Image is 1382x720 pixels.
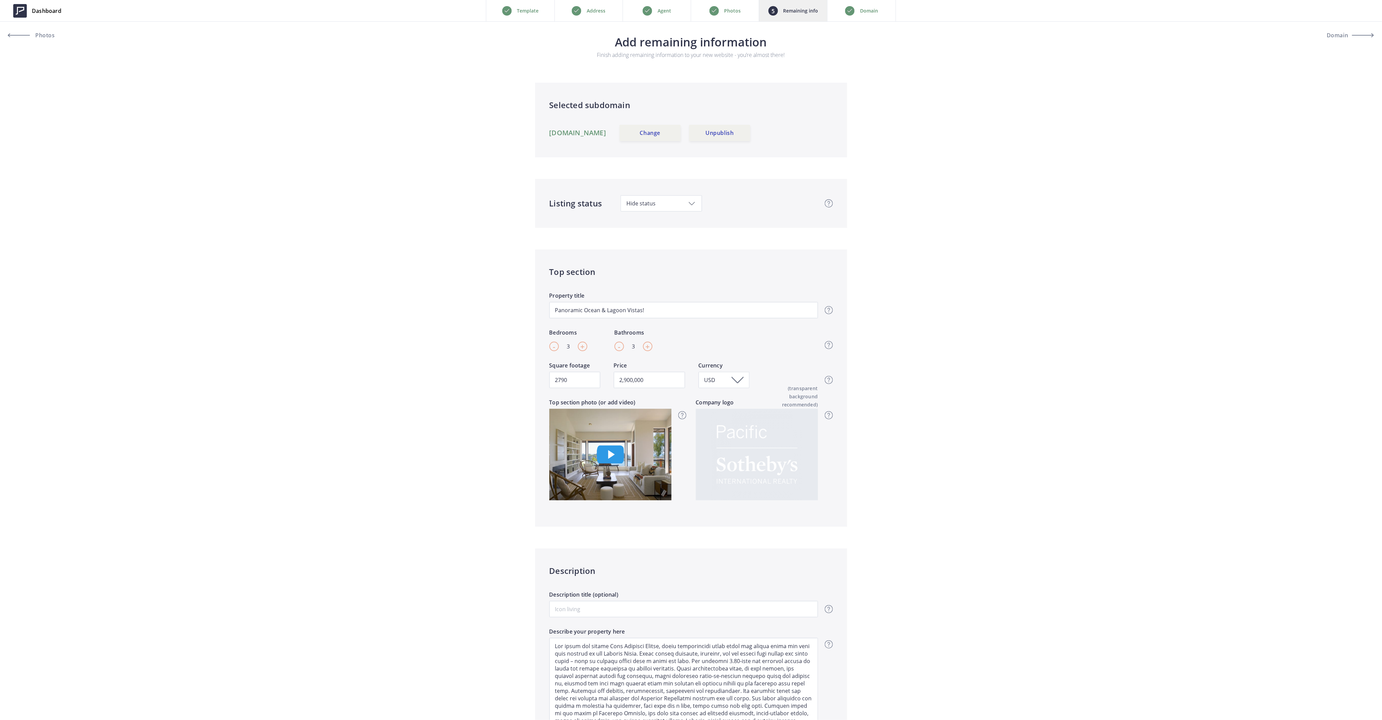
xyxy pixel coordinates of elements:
img: question [825,341,833,349]
a: Photos [8,27,69,43]
label: Currency [699,361,750,372]
h3: Add remaining information [459,36,923,48]
span: Photos [34,33,55,38]
span: + [580,341,585,352]
img: question [825,306,833,314]
p: Photos [724,7,741,15]
label: Square footage [549,361,600,372]
span: Hide status [626,200,696,207]
input: A location unlike any other [549,302,818,318]
span: - [618,341,620,352]
label: Company logo [696,398,818,409]
span: USD [704,376,717,384]
label: Top section photo (or add video) [549,398,671,409]
img: question [825,199,833,207]
p: Remaining info [783,7,818,15]
label: Description title (optional) [549,591,818,601]
label: Bathrooms [615,328,653,339]
p: Address [587,7,605,15]
a: Dashboard [8,1,66,21]
label: Describe your property here [549,627,818,638]
p: Domain [860,7,878,15]
img: question [825,411,833,419]
h4: Listing status [549,197,602,209]
span: Dashboard [32,7,61,15]
label: Property title [549,292,818,302]
label: Bedrooms [549,328,587,339]
button: Domain [1313,27,1374,43]
h4: Description [549,565,833,577]
img: question [678,411,686,419]
p: Agent [658,7,671,15]
p: Template [517,7,539,15]
a: Change [620,125,681,141]
span: - [553,341,555,352]
input: 1,600,000 [614,372,685,388]
h4: Selected subdomain [549,99,833,111]
img: question [825,640,833,648]
span: (transparent background recommended) [759,384,818,409]
span: Domain [1327,33,1348,38]
p: Finish adding remaining information to your new website - you’re almost there! [578,51,804,59]
input: Icon living [549,601,818,617]
img: question [825,376,833,384]
img: question [825,605,833,613]
h4: Top section [549,266,833,278]
input: 4,600 [549,372,600,388]
span: + [645,341,650,352]
a: Unpublish [689,125,750,141]
a: [DOMAIN_NAME] [549,129,606,137]
label: Price [614,361,685,372]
